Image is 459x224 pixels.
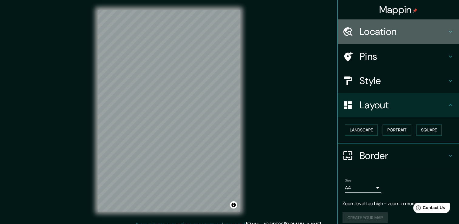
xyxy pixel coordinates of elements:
h4: Mappin [379,4,418,16]
button: Portrait [383,124,411,136]
h4: Layout [359,99,447,111]
h4: Style [359,75,447,87]
div: Location [338,19,459,44]
button: Square [416,124,442,136]
div: Style [338,69,459,93]
button: Toggle attribution [230,201,237,209]
div: Border [338,144,459,168]
canvas: Map [98,10,240,212]
iframe: Help widget launcher [405,200,452,217]
div: A4 [345,183,381,193]
h4: Border [359,150,447,162]
button: Landscape [345,124,378,136]
div: Pins [338,44,459,69]
div: Layout [338,93,459,117]
h4: Location [359,25,447,38]
img: pin-icon.png [413,8,417,13]
h4: Pins [359,50,447,63]
label: Size [345,178,351,183]
p: Zoom level too high - zoom in more [343,200,454,207]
